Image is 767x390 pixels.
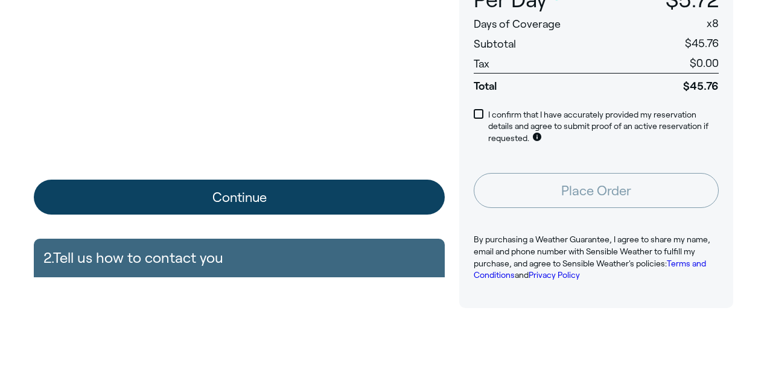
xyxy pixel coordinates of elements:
[685,37,719,49] span: $45.76
[474,234,719,281] p: By purchasing a Weather Guarantee, I agree to share my name, email and phone number with Sensible...
[34,129,445,162] iframe: PayPal-paypal
[707,17,719,30] span: x 8
[474,58,489,70] span: Tax
[690,57,719,69] span: $0.00
[627,73,719,93] span: $45.76
[474,38,516,50] span: Subtotal
[34,180,445,215] button: Continue
[474,18,561,30] span: Days of Coverage
[474,73,627,93] span: Total
[474,173,719,208] button: Place Order
[529,270,580,280] a: Privacy Policy
[488,109,719,145] p: I confirm that I have accurately provided my reservation details and agree to submit proof of an ...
